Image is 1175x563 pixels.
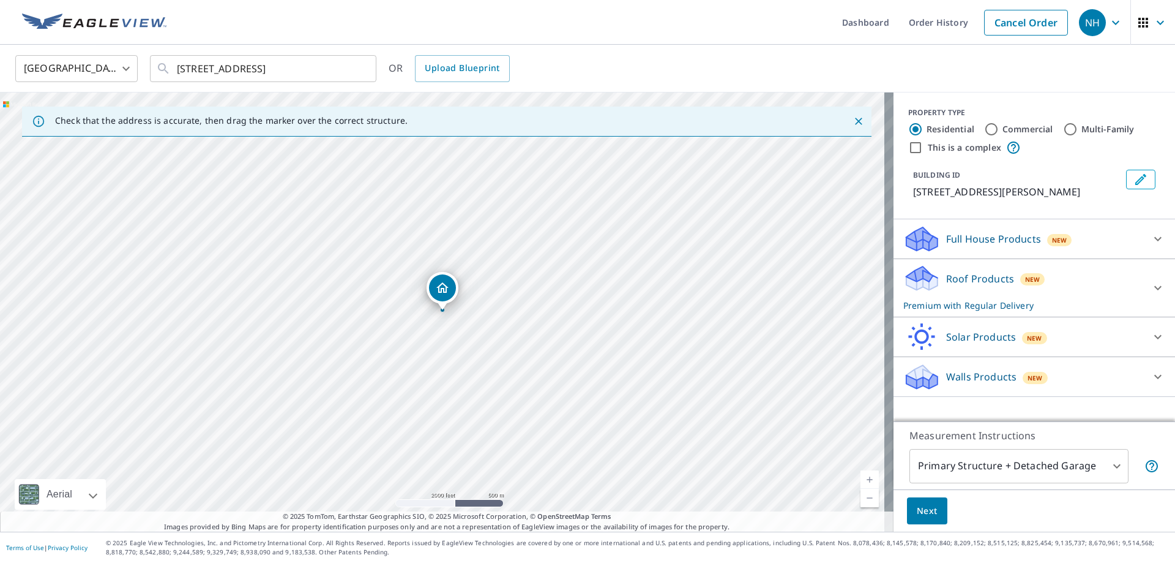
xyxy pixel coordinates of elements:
[946,271,1014,286] p: Roof Products
[1025,274,1040,284] span: New
[928,142,1001,154] label: This is a complex
[15,51,138,86] div: [GEOGRAPHIC_DATA]
[913,184,1121,199] p: [STREET_ADDRESS][PERSON_NAME]
[427,272,458,310] div: Dropped pin, building 1, Residential property, 10127 Dakota Way Everett, WA 98204
[946,232,1041,246] p: Full House Products
[1081,123,1135,135] label: Multi-Family
[984,10,1068,36] a: Cancel Order
[591,512,611,521] a: Terms
[909,428,1159,443] p: Measurement Instructions
[43,479,76,510] div: Aerial
[909,449,1128,483] div: Primary Structure + Detached Garage
[106,538,1169,557] p: © 2025 Eagle View Technologies, Inc. and Pictometry International Corp. All Rights Reserved. Repo...
[946,369,1016,384] p: Walls Products
[851,113,867,129] button: Close
[907,497,947,525] button: Next
[903,322,1165,352] div: Solar ProductsNew
[903,264,1165,312] div: Roof ProductsNewPremium with Regular Delivery
[55,115,408,126] p: Check that the address is accurate, then drag the marker over the correct structure.
[903,362,1165,391] div: Walls ProductsNew
[860,489,879,507] a: Current Level 14, Zoom Out
[927,123,974,135] label: Residential
[415,55,509,82] a: Upload Blueprint
[15,479,106,510] div: Aerial
[1028,373,1043,383] span: New
[389,55,510,82] div: OR
[1144,459,1159,474] span: Your report will include the primary structure and a detached garage if one exists.
[1079,9,1106,36] div: NH
[1002,123,1053,135] label: Commercial
[1052,235,1067,245] span: New
[860,470,879,489] a: Current Level 14, Zoom In
[908,107,1160,118] div: PROPERTY TYPE
[425,61,499,76] span: Upload Blueprint
[48,543,88,552] a: Privacy Policy
[946,330,1016,344] p: Solar Products
[537,512,589,521] a: OpenStreetMap
[283,512,611,522] span: © 2025 TomTom, Earthstar Geographics SIO, © 2025 Microsoft Corporation, ©
[22,13,166,32] img: EV Logo
[6,544,88,551] p: |
[6,543,44,552] a: Terms of Use
[917,504,938,519] span: Next
[1126,170,1155,189] button: Edit building 1
[1027,333,1042,343] span: New
[903,224,1165,254] div: Full House ProductsNew
[913,170,960,180] p: BUILDING ID
[903,299,1143,312] p: Premium with Regular Delivery
[177,51,351,86] input: Search by address or latitude-longitude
